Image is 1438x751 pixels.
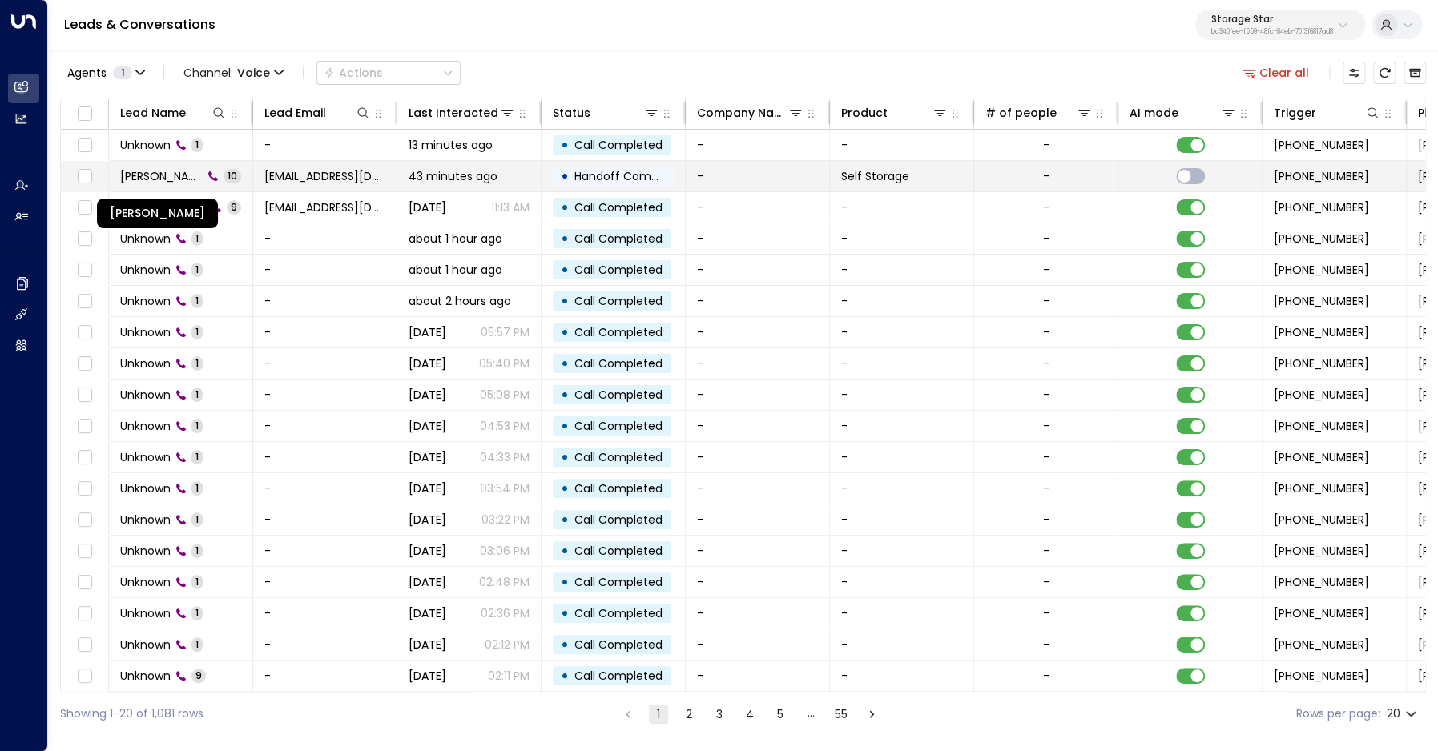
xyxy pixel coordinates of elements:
span: Call Completed [574,293,663,309]
button: Actions [316,61,461,85]
span: Toggle select row [75,604,95,624]
td: - [830,348,974,379]
span: Handoff Completed [574,168,687,184]
span: Call Completed [574,480,663,496]
span: Call Completed [574,231,663,247]
span: 1 [191,388,203,401]
p: Storage Star [1211,14,1333,24]
td: - [686,442,830,472]
span: Toggle select row [75,167,95,187]
span: 1 [191,606,203,620]
td: - [253,629,397,660]
div: Status [553,103,659,122]
span: 1 [191,575,203,588]
span: Sep 18, 2025 [409,199,446,215]
span: +15046569911 [1274,637,1369,653]
span: Unknown [120,293,171,309]
div: - [1043,418,1049,434]
span: 1 [113,66,132,79]
span: Toggle select row [75,541,95,561]
span: Toggle select row [75,479,95,499]
td: - [253,380,397,410]
span: Yesterday [409,605,446,621]
span: +12075188839 [1274,605,1369,621]
div: Last Interacted [409,103,498,122]
span: Call Completed [574,449,663,465]
div: Trigger [1274,103,1316,122]
span: +17372226446 [1274,449,1369,465]
p: 04:33 PM [480,449,530,465]
td: - [686,255,830,285]
span: Call Completed [574,512,663,528]
span: 1 [191,419,203,432]
div: - [1043,355,1049,371]
td: - [253,661,397,691]
div: … [801,705,820,724]
div: • [561,444,569,471]
div: • [561,475,569,502]
div: • [561,506,569,533]
td: - [686,286,830,316]
div: • [561,662,569,689]
div: • [561,225,569,252]
td: - [686,536,830,566]
p: 05:40 PM [479,355,530,371]
span: Toggle select all [75,104,95,124]
button: Go to next page [862,705,881,724]
span: Yesterday [409,355,446,371]
span: Channel: [177,62,290,84]
div: • [561,131,569,159]
td: - [830,192,974,223]
span: +12138963918 [1274,480,1369,496]
div: Status [553,103,590,122]
span: 10 [224,169,241,183]
div: AI mode [1130,103,1178,122]
span: +17373001957 [1274,418,1369,434]
span: +15104356014 [1274,199,1369,215]
div: - [1043,574,1049,590]
span: Yesterday [409,387,446,403]
span: Yesterday [409,574,446,590]
label: Rows per page: [1296,705,1380,722]
td: - [830,317,974,347]
div: • [561,412,569,440]
td: - [830,286,974,316]
div: Trigger [1274,103,1380,122]
span: Yesterday [409,668,446,684]
span: Yesterday [409,512,446,528]
span: Yesterday [409,637,446,653]
div: - [1043,512,1049,528]
div: # of people [985,103,1057,122]
span: about 2 hours ago [409,293,511,309]
span: 1 [191,450,203,464]
div: • [561,631,569,658]
div: - [1043,543,1049,559]
div: AI mode [1130,103,1236,122]
span: Call Completed [574,605,663,621]
div: • [561,600,569,627]
td: - [830,223,974,254]
p: 11:13 AM [491,199,530,215]
button: Archived Leads [1404,62,1426,84]
div: • [561,256,569,283]
span: +15102594844 [1274,231,1369,247]
span: 1 [191,231,203,245]
td: - [830,504,974,535]
span: Unknown [120,231,171,247]
span: Toggle select row [75,198,95,218]
td: - [253,598,397,629]
span: Yesterday [409,543,446,559]
span: Toggle select row [75,260,95,280]
span: Toggle select row [75,416,95,436]
span: Call Completed [574,418,663,434]
td: - [253,223,397,254]
td: - [686,130,830,160]
span: Wrichardson37@gmail.com [264,168,385,184]
div: - [1043,324,1049,340]
div: Last Interacted [409,103,515,122]
p: 03:06 PM [480,543,530,559]
span: +17255675223 [1274,574,1369,590]
span: Call Completed [574,637,663,653]
p: 03:22 PM [481,512,530,528]
td: - [686,567,830,597]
